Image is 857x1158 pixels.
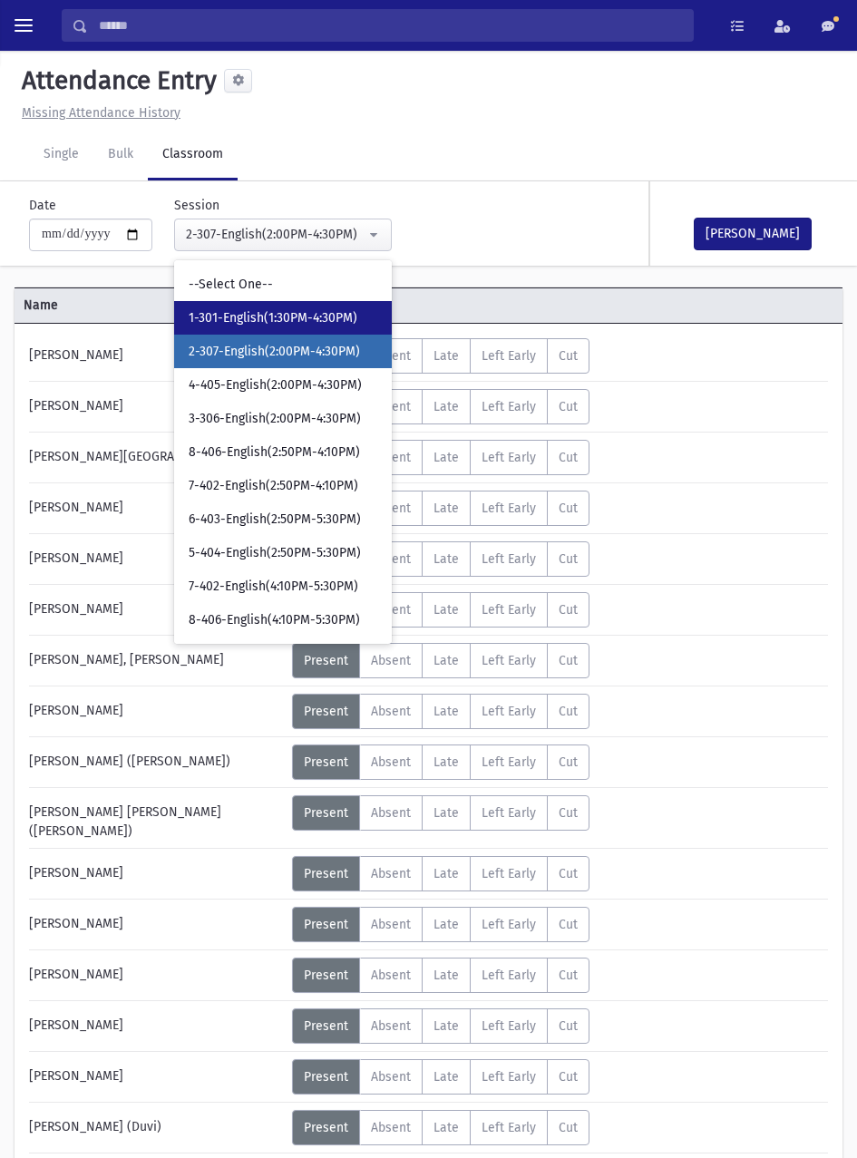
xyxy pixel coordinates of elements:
[292,389,589,424] div: AttTypes
[189,443,360,462] span: 8-406-English(2:50PM-4:10PM)
[433,653,459,668] span: Late
[371,1069,411,1085] span: Absent
[20,541,292,577] div: [PERSON_NAME]
[20,338,292,374] div: [PERSON_NAME]
[482,348,536,364] span: Left Early
[433,602,459,618] span: Late
[20,1110,292,1145] div: [PERSON_NAME] (Duvi)
[29,130,93,180] a: Single
[20,1059,292,1095] div: [PERSON_NAME]
[371,1018,411,1034] span: Absent
[20,744,292,780] div: [PERSON_NAME] ([PERSON_NAME])
[304,805,348,821] span: Present
[304,704,348,719] span: Present
[482,866,536,881] span: Left Early
[15,65,217,96] h5: Attendance Entry
[189,477,358,495] span: 7-402-English(2:50PM-4:10PM)
[371,866,411,881] span: Absent
[186,225,365,244] div: 2-307-English(2:00PM-4:30PM)
[20,491,292,526] div: [PERSON_NAME]
[694,218,812,250] button: [PERSON_NAME]
[292,856,589,891] div: AttTypes
[20,643,292,678] div: [PERSON_NAME], [PERSON_NAME]
[482,805,536,821] span: Left Early
[290,296,774,315] span: Attendance
[20,907,292,942] div: [PERSON_NAME]
[292,694,589,729] div: AttTypes
[292,958,589,993] div: AttTypes
[433,866,459,881] span: Late
[559,551,578,567] span: Cut
[20,592,292,628] div: [PERSON_NAME]
[292,541,589,577] div: AttTypes
[292,1059,589,1095] div: AttTypes
[189,309,357,327] span: 1-301-English(1:30PM-4:30PM)
[292,744,589,780] div: AttTypes
[559,1018,578,1034] span: Cut
[292,440,589,475] div: AttTypes
[559,866,578,881] span: Cut
[482,602,536,618] span: Left Early
[304,754,348,770] span: Present
[482,917,536,932] span: Left Early
[433,450,459,465] span: Late
[148,130,238,180] a: Classroom
[482,968,536,983] span: Left Early
[371,968,411,983] span: Absent
[20,1008,292,1044] div: [PERSON_NAME]
[559,399,578,414] span: Cut
[292,592,589,628] div: AttTypes
[189,276,273,294] span: --Select One--
[482,653,536,668] span: Left Early
[482,704,536,719] span: Left Early
[433,399,459,414] span: Late
[15,296,290,315] span: Name
[371,653,411,668] span: Absent
[371,754,411,770] span: Absent
[559,1069,578,1085] span: Cut
[304,917,348,932] span: Present
[20,856,292,891] div: [PERSON_NAME]
[559,754,578,770] span: Cut
[433,551,459,567] span: Late
[174,196,219,215] label: Session
[7,9,40,42] button: toggle menu
[189,578,358,596] span: 7-402-English(4:10PM-5:30PM)
[189,511,361,529] span: 6-403-English(2:50PM-5:30PM)
[559,602,578,618] span: Cut
[559,704,578,719] span: Cut
[482,501,536,516] span: Left Early
[559,501,578,516] span: Cut
[20,795,292,841] div: [PERSON_NAME] [PERSON_NAME] ([PERSON_NAME])
[20,389,292,424] div: [PERSON_NAME]
[304,866,348,881] span: Present
[304,1018,348,1034] span: Present
[433,805,459,821] span: Late
[371,704,411,719] span: Absent
[22,105,180,121] u: Missing Attendance History
[292,1008,589,1044] div: AttTypes
[292,1110,589,1145] div: AttTypes
[433,348,459,364] span: Late
[559,450,578,465] span: Cut
[20,958,292,993] div: [PERSON_NAME]
[20,440,292,475] div: [PERSON_NAME][GEOGRAPHIC_DATA]
[189,410,361,428] span: 3-306-English(2:00PM-4:30PM)
[292,643,589,678] div: AttTypes
[559,805,578,821] span: Cut
[189,343,360,361] span: 2-307-English(2:00PM-4:30PM)
[292,338,589,374] div: AttTypes
[371,917,411,932] span: Absent
[559,653,578,668] span: Cut
[559,348,578,364] span: Cut
[482,399,536,414] span: Left Early
[559,1120,578,1135] span: Cut
[292,491,589,526] div: AttTypes
[433,917,459,932] span: Late
[371,805,411,821] span: Absent
[292,907,589,942] div: AttTypes
[292,795,589,831] div: AttTypes
[88,9,693,42] input: Search
[433,704,459,719] span: Late
[189,376,362,394] span: 4-405-English(2:00PM-4:30PM)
